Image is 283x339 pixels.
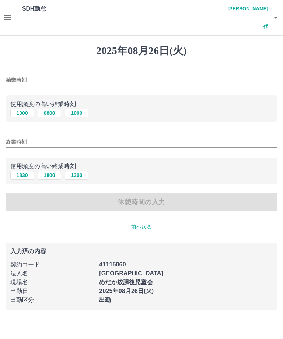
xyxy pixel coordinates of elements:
b: めだか放課後児童会 [99,279,153,285]
button: 1830 [10,171,34,180]
p: 現場名 : [10,278,95,287]
p: 使用頻度の高い終業時刻 [10,162,273,171]
p: 入力済の内容 [10,248,273,254]
button: 1800 [38,171,61,180]
p: 前へ戻る [6,223,277,231]
p: 出勤日 : [10,287,95,296]
b: 出勤 [99,297,111,303]
b: 2025年08月26日(火) [99,288,154,294]
button: 1300 [10,109,34,117]
p: 法人名 : [10,269,95,278]
button: 0800 [38,109,61,117]
p: 使用頻度の高い始業時刻 [10,100,273,109]
button: 1300 [65,171,88,180]
b: [GEOGRAPHIC_DATA] [99,270,163,276]
p: 契約コード : [10,260,95,269]
p: 出勤区分 : [10,296,95,304]
button: 1000 [65,109,88,117]
b: 41115060 [99,261,126,268]
h1: 2025年08月26日(火) [6,45,277,57]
